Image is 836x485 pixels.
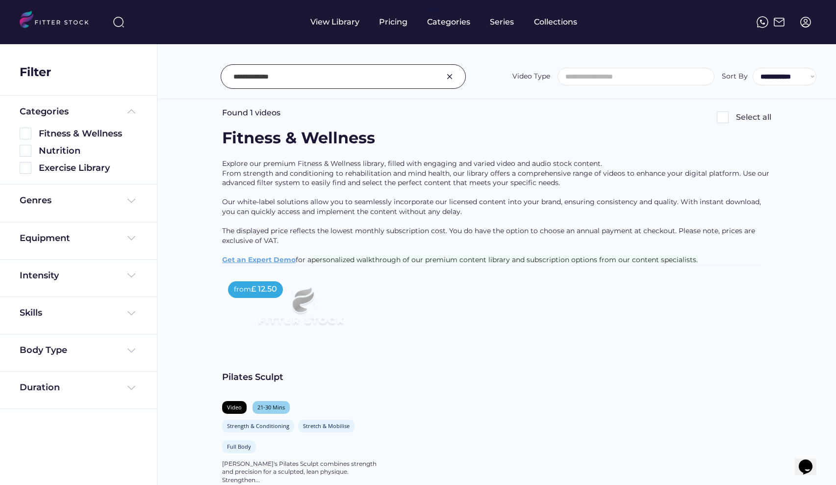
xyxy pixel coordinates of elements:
img: Frame%20%284%29.svg [126,307,137,319]
div: Stretch & Mobilise [303,422,350,430]
div: Found 1 videos [222,108,280,118]
div: View Library [310,17,359,27]
div: Series [490,17,514,27]
div: Full Body [227,443,251,450]
div: from [234,285,251,295]
div: Duration [20,381,60,394]
img: Frame%20%285%29.svg [126,106,137,117]
div: Pilates Sculpt [222,371,379,383]
div: Select all [736,112,771,123]
span: personalized walkthrough of our premium content library and subscription options from our content... [311,255,698,264]
div: Categories [427,17,470,27]
span: The displayed price reflects the lowest monthly subscription cost. You do have the option to choo... [222,226,757,245]
img: Frame%2051.svg [773,16,785,28]
div: Skills [20,307,44,319]
div: fvck [427,5,440,15]
img: Frame%20%284%29.svg [126,345,137,356]
div: £ 12.50 [251,284,277,295]
div: Categories [20,106,69,118]
div: Strength & Conditioning [227,422,289,430]
a: Get an Expert Demo [222,255,296,264]
div: Video [227,404,242,411]
div: Exercise Library [39,162,137,174]
div: Fitness & Wellness [222,127,375,149]
div: Nutrition [39,145,137,157]
div: Fitness & Wellness [39,128,137,140]
img: Frame%2079%20%281%29.svg [238,275,363,346]
img: Rectangle%205126.svg [20,128,31,139]
div: [PERSON_NAME]'s Pilates Sculpt combines strength and precision for a sculpted, lean physique. Str... [222,460,379,485]
img: Frame%20%284%29.svg [126,232,137,244]
img: Group%201000002326.svg [444,71,456,82]
div: Equipment [20,232,70,244]
img: meteor-icons_whatsapp%20%281%29.svg [757,16,768,28]
img: Rectangle%205126.svg [20,145,31,157]
img: Frame%20%284%29.svg [126,195,137,207]
img: Frame%20%284%29.svg [126,382,137,394]
iframe: chat widget [795,446,826,475]
div: 21-30 Mins [257,404,285,411]
img: Frame%20%284%29.svg [126,269,137,281]
div: Genres [20,194,51,207]
div: Sort By [722,72,748,81]
div: Pricing [379,17,407,27]
img: search-normal%203.svg [113,16,125,28]
img: Rectangle%205126.svg [717,111,729,123]
img: Rectangle%205126.svg [20,162,31,174]
div: Video Type [512,72,550,81]
div: Collections [534,17,577,27]
img: profile-circle.svg [800,16,811,28]
div: Body Type [20,344,67,356]
div: Intensity [20,269,59,282]
img: LOGO.svg [20,11,97,31]
div: Explore our premium Fitness & Wellness library, filled with engaging and varied video and audio s... [222,159,771,265]
div: Filter [20,64,51,81]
